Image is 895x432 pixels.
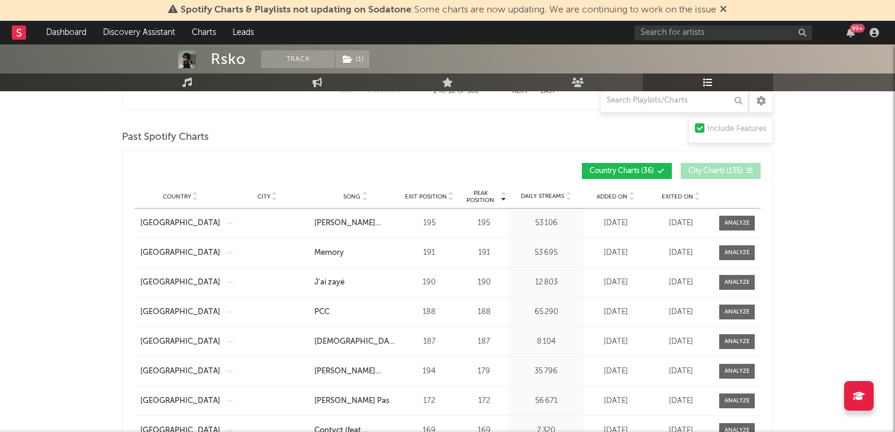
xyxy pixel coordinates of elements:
[720,5,727,15] span: Dismiss
[590,168,654,175] span: Country Charts ( 36 )
[140,277,220,289] a: [GEOGRAPHIC_DATA]
[586,366,645,377] div: [DATE]
[707,122,767,136] div: Include Features
[140,247,220,259] a: [GEOGRAPHIC_DATA]
[403,217,456,229] div: 195
[257,193,271,200] span: City
[597,193,627,200] span: Added On
[314,247,397,259] a: Memory
[651,336,710,348] div: [DATE]
[512,217,580,229] div: 53 106
[314,217,397,229] a: [PERSON_NAME] (AVNTDR)
[512,306,580,318] div: 65 290
[688,168,743,175] span: City Charts ( 135 )
[512,395,580,407] div: 56 671
[140,306,220,318] a: [GEOGRAPHIC_DATA]
[512,247,580,259] div: 53 695
[314,366,397,377] a: [PERSON_NAME] Histoire
[122,130,209,145] span: Past Spotify Charts
[314,306,397,318] a: PCC
[95,21,183,44] a: Discovery Assistant
[403,336,456,348] div: 187
[586,395,645,407] div: [DATE]
[181,5,716,15] span: : Some charts are now updating. We are continuing to work on the issue
[651,366,710,377] div: [DATE]
[314,306,330,318] div: PCC
[140,366,220,377] a: [GEOGRAPHIC_DATA]
[681,163,761,179] button: City Charts(135)
[651,395,710,407] div: [DATE]
[651,277,710,289] div: [DATE]
[439,89,446,94] span: to
[224,21,262,44] a: Leads
[211,50,246,68] div: Rsko
[140,395,220,407] a: [GEOGRAPHIC_DATA]
[586,247,645,259] div: [DATE]
[403,247,456,259] div: 191
[462,336,506,348] div: 187
[140,336,220,348] a: [GEOGRAPHIC_DATA]
[586,336,645,348] div: [DATE]
[462,366,506,377] div: 179
[582,163,672,179] button: Country Charts(36)
[314,336,397,348] a: [DEMOGRAPHIC_DATA] Bless
[512,336,580,348] div: 8 104
[403,395,456,407] div: 172
[368,88,400,95] button: Previous
[403,277,456,289] div: 190
[163,193,191,200] span: Country
[403,366,456,377] div: 194
[458,89,465,94] span: of
[314,395,389,407] div: [PERSON_NAME] Pas
[512,88,529,95] button: Next
[662,193,693,200] span: Exited On
[586,277,645,289] div: [DATE]
[261,50,335,68] button: Track
[462,277,506,289] div: 190
[635,25,812,40] input: Search for artists
[846,28,855,37] button: 99+
[423,85,488,99] div: 1 10 560
[181,5,411,15] span: Spotify Charts & Playlists not updating on Sodatone
[586,306,645,318] div: [DATE]
[651,306,710,318] div: [DATE]
[521,192,564,201] span: Daily Streams
[586,217,645,229] div: [DATE]
[339,88,356,95] button: First
[462,306,506,318] div: 188
[512,277,580,289] div: 12 803
[462,190,499,204] span: Peak Position
[462,247,506,259] div: 191
[405,193,447,200] span: Exit Position
[183,21,224,44] a: Charts
[850,24,865,33] div: 99 +
[314,395,397,407] a: [PERSON_NAME] Pas
[512,366,580,377] div: 35 796
[314,277,397,289] a: J'ai zayé
[343,193,360,200] span: Song
[336,50,369,68] button: (1)
[403,306,456,318] div: 188
[462,217,506,229] div: 195
[600,89,748,113] input: Search Playlists/Charts
[651,217,710,229] div: [DATE]
[540,88,556,95] button: Last
[462,395,506,407] div: 172
[140,217,220,229] a: [GEOGRAPHIC_DATA]
[314,247,344,259] div: Memory
[335,50,370,68] span: ( 1 )
[314,277,345,289] div: J'ai zayé
[38,21,95,44] a: Dashboard
[651,247,710,259] div: [DATE]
